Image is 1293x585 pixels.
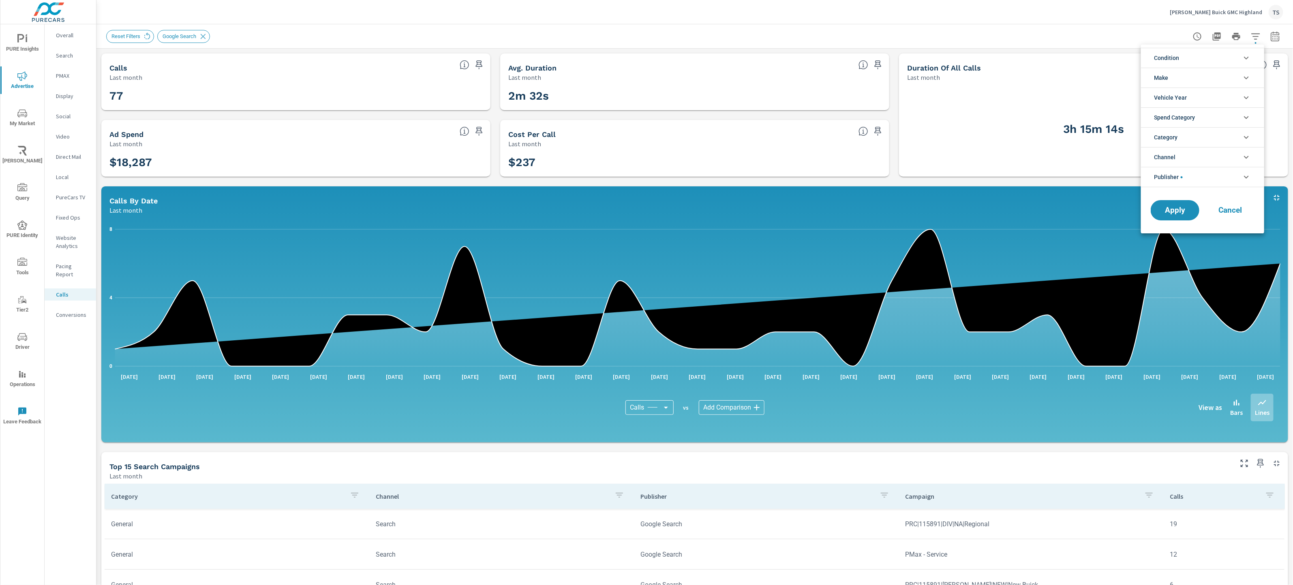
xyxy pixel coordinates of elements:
span: Vehicle Year [1154,88,1187,107]
ul: filter options [1141,45,1264,190]
button: Cancel [1206,200,1254,220]
span: Spend Category [1154,108,1195,127]
span: Publisher [1154,167,1183,187]
span: Category [1154,128,1177,147]
span: Make [1154,68,1168,88]
span: Apply [1159,207,1191,214]
span: Condition [1154,48,1179,68]
span: Channel [1154,147,1175,167]
button: Apply [1151,200,1199,220]
span: Cancel [1214,207,1246,214]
